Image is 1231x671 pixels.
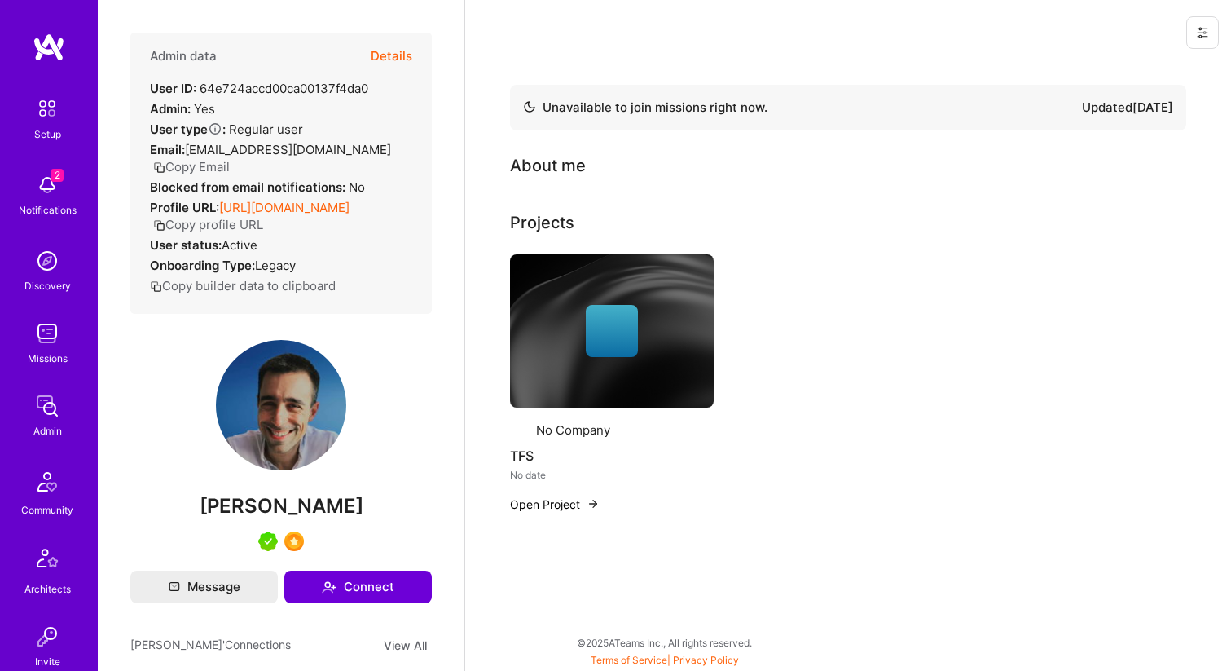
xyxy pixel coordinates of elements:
a: Privacy Policy [673,654,739,666]
button: Open Project [510,496,600,513]
div: Missions [28,350,68,367]
div: No Company [536,422,610,439]
img: discovery [31,245,64,277]
button: Message [130,571,278,603]
img: setup [30,91,64,126]
span: 2 [51,169,64,182]
strong: Email: [150,142,185,157]
div: Discovery [24,277,71,294]
button: Copy profile URL [153,216,263,233]
button: Copy builder data to clipboard [150,277,336,294]
div: © 2025 ATeams Inc., All rights reserved. [98,622,1231,663]
img: User Avatar [216,340,346,470]
img: cover [510,254,714,408]
button: Connect [284,571,432,603]
img: logo [33,33,65,62]
div: No date [510,466,714,483]
span: | [591,654,739,666]
span: [EMAIL_ADDRESS][DOMAIN_NAME] [185,142,391,157]
strong: User type : [150,121,226,137]
div: About me [510,153,586,178]
button: Details [371,33,412,80]
div: Invite [35,653,60,670]
div: Unavailable to join missions right now. [523,98,767,117]
strong: Onboarding Type: [150,258,255,273]
div: Notifications [19,201,77,219]
span: [PERSON_NAME] [130,494,432,519]
img: arrow-right [587,497,600,510]
i: icon Copy [153,161,165,174]
div: Setup [34,126,61,143]
i: icon Copy [150,280,162,293]
div: Admin [33,422,62,439]
div: Regular user [150,121,303,138]
strong: Blocked from email notifications: [150,179,349,195]
strong: User status: [150,237,222,253]
div: Community [21,501,73,519]
strong: User ID: [150,81,196,96]
div: 64e724accd00ca00137f4da0 [150,80,368,97]
div: Architects [24,581,71,598]
img: Invite [31,620,64,653]
button: Copy Email [153,158,230,175]
span: legacy [255,258,296,273]
span: [PERSON_NAME]' Connections [130,636,291,655]
a: Terms of Service [591,654,667,666]
strong: Profile URL: [150,200,219,215]
div: Projects [510,210,574,235]
button: View All [379,636,432,655]
a: [URL][DOMAIN_NAME] [219,200,350,215]
img: bell [31,169,64,201]
div: Updated [DATE] [1082,98,1173,117]
i: icon Mail [169,581,180,593]
img: Architects [28,541,67,581]
div: No [150,179,365,196]
h4: TFS [510,445,714,466]
img: SelectionTeam [284,532,304,551]
img: teamwork [31,317,64,350]
strong: Admin: [150,101,191,117]
h4: Admin data [150,49,217,64]
img: Community [28,462,67,501]
i: icon Connect [322,580,336,594]
img: Company logo [510,421,530,440]
img: admin teamwork [31,390,64,422]
i: icon Copy [153,219,165,232]
img: Availability [523,100,536,113]
img: A.Teamer in Residence [258,532,278,551]
div: Yes [150,100,215,117]
span: Active [222,237,257,253]
i: Help [208,121,222,136]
